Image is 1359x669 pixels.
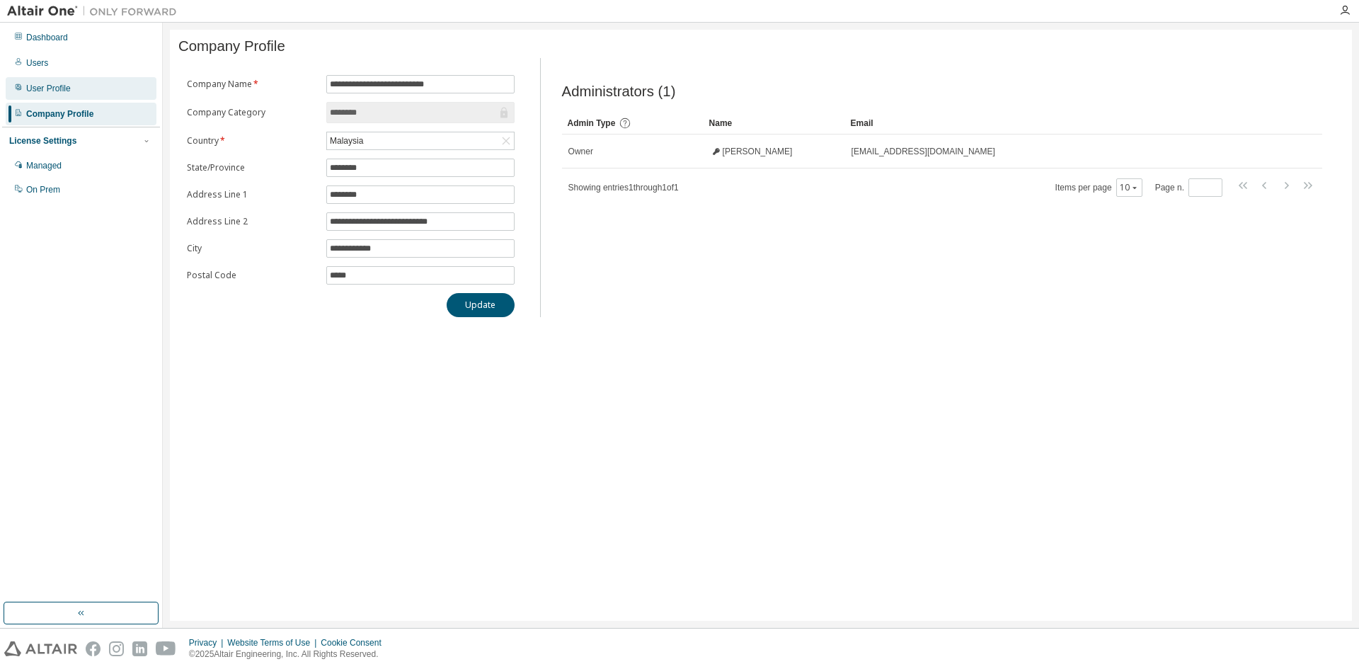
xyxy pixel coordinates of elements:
[568,118,616,128] span: Admin Type
[447,293,515,317] button: Update
[7,4,184,18] img: Altair One
[709,112,839,135] div: Name
[187,216,318,227] label: Address Line 2
[328,133,365,149] div: Malaysia
[189,648,390,661] p: © 2025 Altair Engineering, Inc. All Rights Reserved.
[26,160,62,171] div: Managed
[26,32,68,43] div: Dashboard
[187,135,318,147] label: Country
[187,107,318,118] label: Company Category
[156,641,176,656] img: youtube.svg
[187,79,318,90] label: Company Name
[9,135,76,147] div: License Settings
[86,641,101,656] img: facebook.svg
[723,146,793,157] span: [PERSON_NAME]
[189,637,227,648] div: Privacy
[26,83,71,94] div: User Profile
[851,112,1283,135] div: Email
[26,108,93,120] div: Company Profile
[109,641,124,656] img: instagram.svg
[1055,178,1142,197] span: Items per page
[4,641,77,656] img: altair_logo.svg
[1155,178,1222,197] span: Page n.
[187,243,318,254] label: City
[227,637,321,648] div: Website Terms of Use
[568,183,679,193] span: Showing entries 1 through 1 of 1
[187,162,318,173] label: State/Province
[321,637,389,648] div: Cookie Consent
[187,189,318,200] label: Address Line 1
[178,38,285,55] span: Company Profile
[132,641,147,656] img: linkedin.svg
[562,84,676,100] span: Administrators (1)
[26,184,60,195] div: On Prem
[187,270,318,281] label: Postal Code
[327,132,514,149] div: Malaysia
[26,57,48,69] div: Users
[1120,182,1139,193] button: 10
[568,146,593,157] span: Owner
[851,146,995,157] span: [EMAIL_ADDRESS][DOMAIN_NAME]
